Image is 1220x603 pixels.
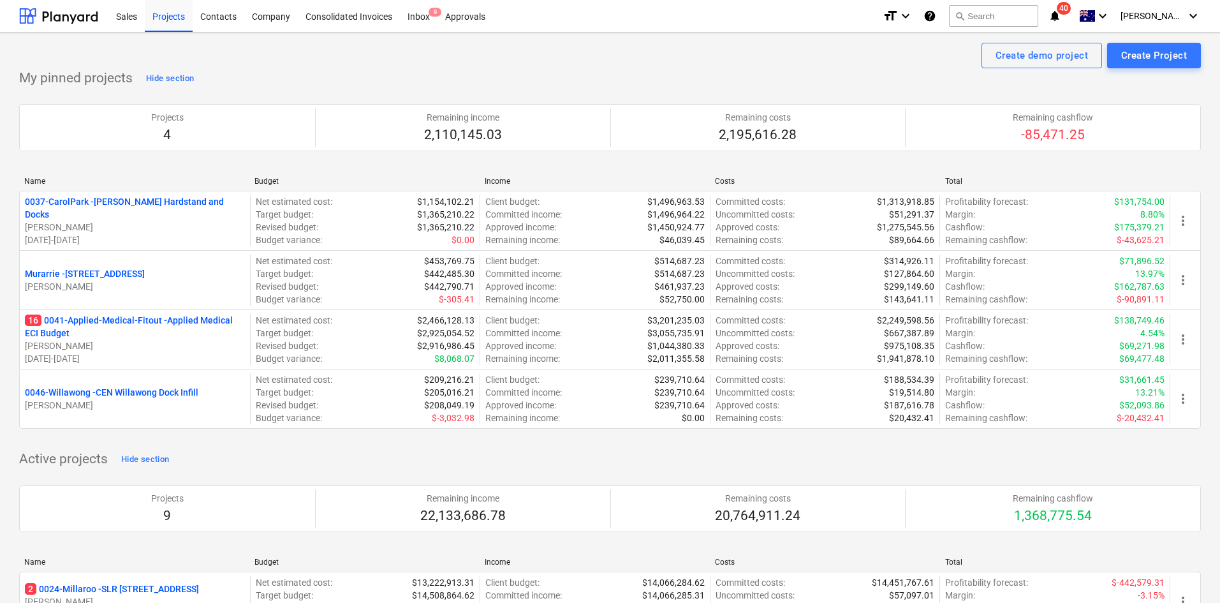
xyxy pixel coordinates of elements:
div: 0037-CarolPark -[PERSON_NAME] Hardstand and Docks[PERSON_NAME][DATE]-[DATE] [25,195,245,246]
p: $3,201,235.03 [647,314,705,327]
p: Revised budget : [256,399,318,412]
p: 8.80% [1140,208,1165,221]
p: Cashflow : [945,399,985,412]
p: 0037-CarolPark - [PERSON_NAME] Hardstand and Docks [25,195,245,221]
p: $-305.41 [439,293,474,306]
p: $1,941,878.10 [877,352,934,365]
div: Name [24,177,244,186]
p: Profitability forecast : [945,576,1028,589]
p: Remaining income : [485,234,560,246]
p: $205,016.21 [424,386,474,399]
p: Net estimated cost : [256,576,332,589]
p: Committed costs : [716,576,785,589]
p: Committed income : [485,327,562,339]
p: $89,664.66 [889,234,934,246]
p: $-20,432.41 [1117,412,1165,424]
p: [PERSON_NAME] [25,339,245,352]
p: Profitability forecast : [945,195,1028,208]
span: 16 [25,315,41,326]
p: $1,313,918.85 [877,195,934,208]
p: $461,937.23 [654,280,705,293]
i: keyboard_arrow_down [1186,8,1201,24]
p: Remaining income : [485,412,560,424]
span: 9 [429,8,441,17]
i: format_size [883,8,898,24]
p: [DATE] - [DATE] [25,352,245,365]
p: 20,764,911.24 [715,507,800,525]
p: Murarrie - [STREET_ADDRESS] [25,267,145,280]
p: $14,066,284.62 [642,576,705,589]
p: Budget variance : [256,412,322,424]
p: Target budget : [256,327,313,339]
p: Net estimated cost : [256,314,332,327]
p: Remaining cashflow [1013,492,1093,505]
div: Income [485,558,705,567]
i: notifications [1048,8,1061,24]
p: $314,926.11 [884,255,934,267]
p: $239,710.64 [654,373,705,386]
p: $1,044,380.33 [647,339,705,352]
p: Committed costs : [716,373,785,386]
p: Cashflow : [945,339,985,352]
p: Approved income : [485,339,556,352]
p: 0041-Applied-Medical-Fitout - Applied Medical ECI Budget [25,314,245,339]
p: $514,687.23 [654,267,705,280]
p: 9 [151,507,184,525]
p: $442,485.30 [424,267,474,280]
p: Approved income : [485,280,556,293]
span: more_vert [1175,272,1191,288]
p: Remaining income : [485,352,560,365]
p: $1,450,924.77 [647,221,705,234]
div: Murarrie -[STREET_ADDRESS][PERSON_NAME] [25,267,245,293]
p: 4 [151,126,184,144]
p: $8,068.07 [434,352,474,365]
p: $52,093.86 [1119,399,1165,412]
p: Remaining income : [485,293,560,306]
div: Hide section [146,71,194,86]
div: Total [945,177,1165,186]
p: Committed costs : [716,314,785,327]
p: Target budget : [256,208,313,221]
p: Remaining costs : [716,352,783,365]
p: My pinned projects [19,70,133,87]
div: Income [485,177,705,186]
p: 0024-Millaroo - SLR [STREET_ADDRESS] [25,583,199,595]
p: $975,108.35 [884,339,934,352]
p: Uncommitted costs : [716,327,795,339]
p: Client budget : [485,373,540,386]
p: $514,687.23 [654,255,705,267]
p: $2,916,986.45 [417,339,474,352]
p: Approved income : [485,399,556,412]
p: Revised budget : [256,280,318,293]
p: 2,110,145.03 [424,126,502,144]
p: Uncommitted costs : [716,208,795,221]
span: more_vert [1175,332,1191,347]
p: 13.97% [1135,267,1165,280]
div: Costs [715,558,935,567]
p: Projects [151,492,184,505]
p: Remaining cashflow [1013,111,1093,124]
p: -3.15% [1138,589,1165,602]
p: Margin : [945,327,975,339]
p: $208,049.19 [424,399,474,412]
div: 0046-Willawong -CEN Willawong Dock Infill[PERSON_NAME] [25,386,245,412]
p: Cashflow : [945,221,985,234]
i: Knowledge base [923,8,936,24]
p: Cashflow : [945,280,985,293]
p: Approved costs : [716,280,779,293]
p: 2,195,616.28 [719,126,797,144]
p: Remaining cashflow : [945,412,1027,424]
p: -85,471.25 [1013,126,1093,144]
p: $0.00 [682,412,705,424]
p: Remaining costs [719,111,797,124]
p: $667,387.89 [884,327,934,339]
p: Committed costs : [716,195,785,208]
p: Target budget : [256,589,313,602]
p: $138,749.46 [1114,314,1165,327]
p: Committed costs : [716,255,785,267]
p: $69,477.48 [1119,352,1165,365]
p: Active projects [19,450,108,468]
p: $442,790.71 [424,280,474,293]
p: Uncommitted costs : [716,267,795,280]
p: Remaining costs : [716,234,783,246]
